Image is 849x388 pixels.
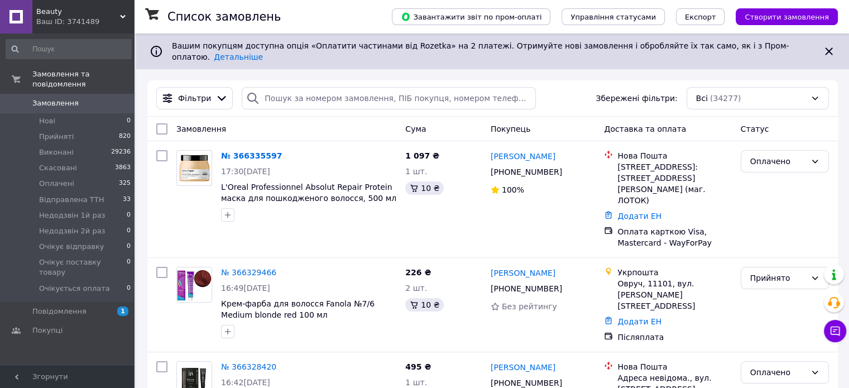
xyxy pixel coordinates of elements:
span: Очікується оплата [39,284,110,294]
button: Створити замовлення [736,8,838,25]
a: Додати ЕН [617,317,661,326]
span: Замовлення [176,124,226,133]
span: Експорт [685,13,716,21]
span: 0 [127,284,131,294]
span: 1 шт. [405,378,427,387]
a: Створити замовлення [725,12,838,21]
input: Пошук за номером замовлення, ПІБ покупця, номером телефону, Email, номером накладної [242,87,536,109]
div: 10 ₴ [405,181,444,195]
span: 100% [502,185,524,194]
a: Детальніше [214,52,263,61]
h1: Список замовлень [167,10,281,23]
span: 325 [119,179,131,189]
span: Покупець [491,124,530,133]
span: 1 [117,306,128,316]
div: Нова Пошта [617,361,731,372]
div: Оплачено [750,155,806,167]
span: 17:30[DATE] [221,167,270,176]
span: 33 [123,195,131,205]
span: (34277) [710,94,741,103]
span: 16:49[DATE] [221,284,270,293]
a: № 366335597 [221,151,282,160]
span: Прийняті [39,132,74,142]
button: Експорт [676,8,725,25]
span: 0 [127,210,131,221]
span: Оплачені [39,179,74,189]
span: Виконані [39,147,74,157]
button: Завантажити звіт по пром-оплаті [392,8,550,25]
span: Очікує поставку товару [39,257,127,277]
span: Замовлення та повідомлення [32,69,134,89]
span: Повідомлення [32,306,87,317]
span: 3863 [115,163,131,173]
div: [STREET_ADDRESS]: [STREET_ADDRESS][PERSON_NAME] (маг. ЛОТОК) [617,161,731,206]
span: Без рейтингу [502,302,557,311]
span: Статус [741,124,769,133]
a: Фото товару [176,150,212,186]
span: 2 шт. [405,284,427,293]
span: Створити замовлення [745,13,829,21]
span: 0 [127,116,131,126]
a: Крем-фарба для волосся Fanola №7/6 Medium blonde red 100 мл [221,299,375,319]
span: 495 ₴ [405,362,431,371]
span: 1 097 ₴ [405,151,439,160]
span: Скасовані [39,163,77,173]
span: Збережені фільтри: [596,93,677,104]
span: 1 шт. [405,167,427,176]
img: Фото товару [177,152,212,183]
span: Замовлення [32,98,79,108]
span: Покупці [32,325,63,336]
div: [PHONE_NUMBER] [488,281,564,296]
span: Відправлена ТТН [39,195,104,205]
span: 16:42[DATE] [221,378,270,387]
a: [PERSON_NAME] [491,362,555,373]
div: Післяплата [617,332,731,343]
div: 10 ₴ [405,298,444,312]
span: Cума [405,124,426,133]
span: 29236 [111,147,131,157]
span: Beauty [36,7,120,17]
input: Пошук [6,39,132,59]
a: [PERSON_NAME] [491,151,555,162]
a: Фото товару [176,267,212,303]
div: Оплачено [750,366,806,379]
img: Фото товару [177,267,212,302]
span: Управління статусами [570,13,656,21]
span: Недодзвін 1й раз [39,210,105,221]
span: Недодзвін 2й раз [39,226,105,236]
div: [PHONE_NUMBER] [488,164,564,180]
div: Прийнято [750,272,806,284]
div: Овруч, 11101, вул. [PERSON_NAME][STREET_ADDRESS] [617,278,731,312]
a: [PERSON_NAME] [491,267,555,279]
div: Нова Пошта [617,150,731,161]
span: Завантажити звіт по пром-оплаті [401,12,541,22]
span: Доставка та оплата [604,124,686,133]
button: Управління статусами [562,8,665,25]
span: 226 ₴ [405,268,431,277]
span: Фільтри [178,93,211,104]
span: 0 [127,226,131,236]
a: № 366329466 [221,268,276,277]
span: 0 [127,242,131,252]
span: Всі [696,93,708,104]
a: L'Oreal Professionnel Absolut Repair Protein маска для пошкодженого волосся, 500 мл [221,183,396,203]
div: Ваш ID: 3741489 [36,17,134,27]
span: Очікує відправку [39,242,104,252]
div: Укрпошта [617,267,731,278]
span: Нові [39,116,55,126]
div: Оплата карткою Visa, Mastercard - WayForPay [617,226,731,248]
span: 820 [119,132,131,142]
button: Чат з покупцем [824,320,846,342]
a: Додати ЕН [617,212,661,221]
span: 0 [127,257,131,277]
span: Вашим покупцям доступна опція «Оплатити частинами від Rozetka» на 2 платежі. Отримуйте нові замов... [172,41,789,61]
a: № 366328420 [221,362,276,371]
